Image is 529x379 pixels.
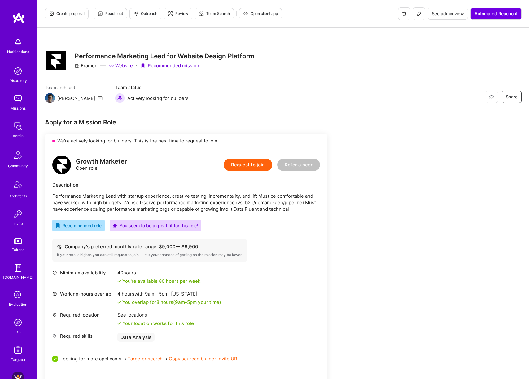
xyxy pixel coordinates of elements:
[55,222,102,229] div: Recommended role
[11,356,25,363] div: Targeter
[8,163,28,169] div: Community
[9,193,27,199] div: Architects
[144,291,171,297] span: 9am - 5pm ,
[489,94,494,99] i: icon EyeClosed
[117,333,155,342] div: Data Analysis
[45,93,55,103] img: Team Architect
[13,133,24,139] div: Admin
[502,91,522,103] button: Share
[52,156,71,174] img: logo
[60,355,121,362] span: Looking for more applicants
[165,355,240,362] span: •
[136,62,137,69] div: ·
[75,63,80,68] i: icon CompanyGray
[76,158,127,171] div: Open role
[140,62,199,69] div: Recommended mission
[169,355,240,362] button: Copy sourced builder invite URL
[55,223,60,228] i: icon RecommendedBadge
[474,11,518,17] span: Automated Reachout
[168,11,188,16] span: Review
[117,291,221,297] div: 4 hours with [US_STATE]
[98,11,123,16] span: Reach out
[15,329,21,335] div: DB
[128,355,163,362] button: Targeter search
[117,269,200,276] div: 40 hours
[12,65,24,77] img: discovery
[195,8,234,19] button: Team Search
[7,48,29,55] div: Notifications
[113,222,198,229] div: You seem to be a great fit for this role!
[224,159,272,171] button: Request to join
[57,95,95,102] div: [PERSON_NAME]
[12,246,24,253] div: Tokens
[52,269,114,276] div: Minimum availability
[12,12,25,24] img: logo
[239,8,282,19] button: Open client app
[52,291,114,297] div: Working-hours overlap
[45,84,103,91] span: Team architect
[76,158,127,165] div: Growth Marketer
[140,63,145,68] i: icon PurpleRibbon
[12,208,24,220] img: Invite
[122,299,221,305] div: You overlap for 8 hours ( your time)
[277,159,320,171] button: Refer a peer
[75,52,255,60] h3: Performance Marketing Lead for Website Design Platform
[243,11,278,16] span: Open client app
[470,8,522,20] button: Automated Reachout
[57,244,62,249] i: icon Cash
[52,333,114,339] div: Required skills
[115,84,189,91] span: Team status
[127,95,189,102] span: Actively looking for builders
[45,134,327,148] div: We’re actively looking for builders. This is the best time to request to join.
[11,148,25,163] img: Community
[52,182,320,188] div: Description
[45,8,89,19] button: Create proposal
[199,11,230,16] span: Team Search
[12,92,24,105] img: teamwork
[168,11,173,16] i: icon Targeter
[52,313,57,317] i: icon Location
[49,11,54,16] i: icon Proposal
[117,312,194,318] div: See locations
[506,94,518,100] span: Share
[12,316,24,329] img: Admin Search
[12,344,24,356] img: Skill Targeter
[432,11,464,17] span: See admin view
[11,178,25,193] img: Architects
[175,299,197,305] span: 9am - 5pm
[12,120,24,133] img: admin teamwork
[113,223,117,228] i: icon PurpleStar
[52,312,114,318] div: Required location
[49,11,85,16] span: Create proposal
[13,220,23,227] div: Invite
[52,291,57,296] i: icon World
[57,243,242,250] div: Company's preferred monthly rate range: $ 9,000 — $ 9,900
[3,274,33,281] div: [DOMAIN_NAME]
[12,36,24,48] img: bell
[52,334,57,338] i: icon Tag
[9,301,27,308] div: Evaluation
[164,8,192,19] button: Review
[57,252,242,257] div: If your rate is higher, you can still request to join — but your chances of getting on the missio...
[11,105,26,111] div: Missions
[117,320,194,327] div: Your location works for this role
[52,270,57,275] i: icon Clock
[14,238,22,244] img: tokens
[75,62,97,69] div: Framer
[115,93,125,103] img: Actively looking for builders
[12,262,24,274] img: guide book
[52,193,320,212] p: Performance Marketing Lead with startup experience, creative testing, incrementality, and lift Mu...
[117,279,121,283] i: icon Check
[45,118,327,126] div: Apply for a Mission Role
[9,77,27,84] div: Discovery
[133,11,157,16] span: Outreach
[117,322,121,325] i: icon Check
[117,278,200,284] div: You're available 80 hours per week
[109,62,133,69] a: Website
[12,289,24,301] i: icon SelectionTeam
[428,8,468,20] button: See admin view
[129,8,161,19] button: Outreach
[46,51,66,70] img: Company Logo
[98,96,103,101] i: icon Mail
[94,8,127,19] button: Reach out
